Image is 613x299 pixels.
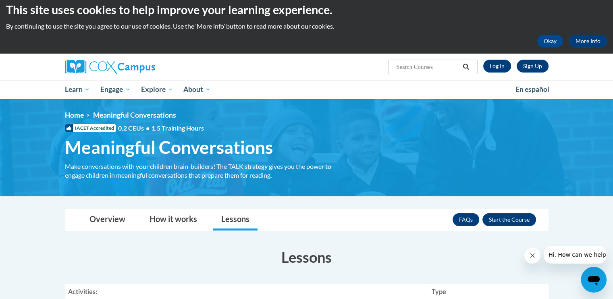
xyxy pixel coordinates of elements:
p: By continuing to use the site you agree to our use of cookies. Use the ‘More info’ button to read... [6,22,607,31]
a: Lessons [213,209,258,230]
span: Engage [100,85,131,94]
iframe: Close message [524,247,540,264]
a: Register [517,60,549,73]
a: About [178,80,216,99]
span: Explore [141,85,173,94]
div: Main menu [53,80,561,99]
span: Hi. How can we help? [5,6,65,12]
a: Overview [81,209,133,230]
iframe: Button to launch messaging window [581,267,607,293]
span: About [183,85,211,94]
span: Meaningful Conversations [93,111,176,119]
div: Make conversations with your children brain-builders! The TALK strategy gives you the power to en... [65,162,343,180]
iframe: Message from company [544,246,607,264]
span: • [146,124,150,132]
span: IACET Accredited [65,124,116,132]
a: Engage [95,80,136,99]
span: Meaningful Conversations [65,137,273,158]
button: Enroll [482,213,536,226]
a: Log In [483,60,511,73]
img: Cox Campus [65,60,155,74]
a: Learn [60,80,96,99]
a: Cox Campus [65,60,218,74]
span: En español [515,85,549,93]
span: Learn [64,85,90,94]
h2: This site uses cookies to help improve your learning experience. [6,2,607,18]
a: FAQs [453,213,479,226]
a: More Info [569,35,607,48]
span: 0.2 CEUs [118,124,204,133]
a: Home [65,111,84,119]
h3: Lessons [65,247,549,267]
input: Search Courses [395,62,460,72]
button: Search [460,62,472,72]
a: How it works [141,209,205,230]
button: Okay [537,35,563,48]
a: En español [510,81,555,98]
a: Explore [136,80,179,99]
span: 1.5 Training Hours [152,124,204,132]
